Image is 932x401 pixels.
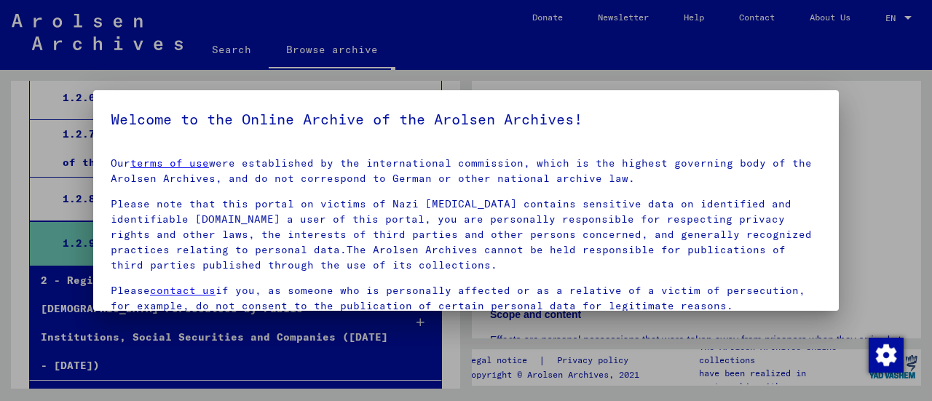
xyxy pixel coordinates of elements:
[111,196,821,273] p: Please note that this portal on victims of Nazi [MEDICAL_DATA] contains sensitive data on identif...
[111,156,821,186] p: Our were established by the international commission, which is the highest governing body of the ...
[111,283,821,314] p: Please if you, as someone who is personally affected or as a relative of a victim of persecution,...
[130,156,209,170] a: terms of use
[869,338,904,373] img: Change consent
[150,284,216,297] a: contact us
[111,108,821,131] h5: Welcome to the Online Archive of the Arolsen Archives!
